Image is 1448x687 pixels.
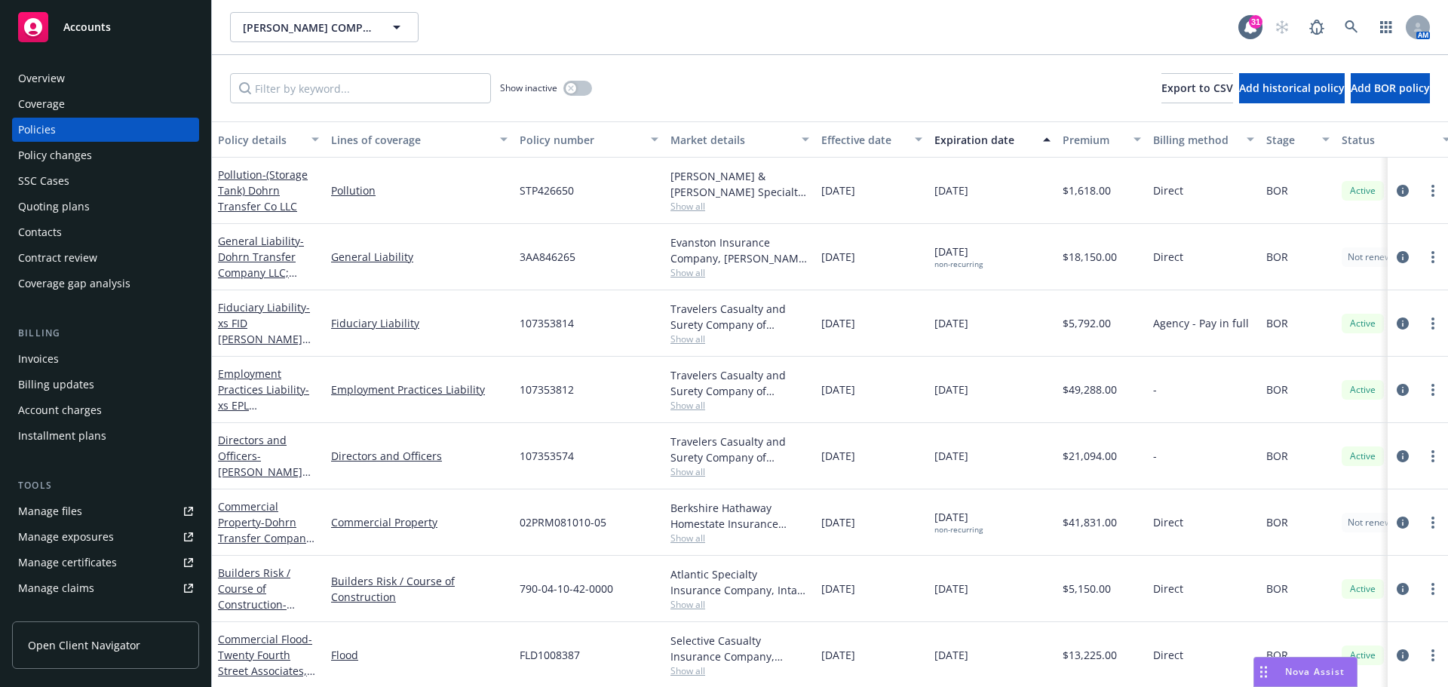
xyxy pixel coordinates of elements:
div: Status [1342,132,1434,148]
a: General Liability [218,234,304,311]
span: Active [1348,449,1378,463]
div: Manage claims [18,576,94,600]
a: General Liability [331,249,508,265]
a: Coverage [12,92,199,116]
div: 31 [1249,15,1262,29]
span: Add historical policy [1239,81,1345,95]
div: Quoting plans [18,195,90,219]
span: 107353812 [520,382,574,397]
div: Travelers Casualty and Surety Company of America, Travelers Insurance [670,301,809,333]
button: Billing method [1147,121,1260,158]
a: more [1424,182,1442,200]
div: Policies [18,118,56,142]
button: Expiration date [928,121,1057,158]
a: circleInformation [1394,514,1412,532]
span: [DATE] [934,647,968,663]
div: Premium [1063,132,1124,148]
div: Travelers Casualty and Surety Company of America, Travelers Insurance [670,434,809,465]
span: $18,150.00 [1063,249,1117,265]
span: - [1153,382,1157,397]
span: 02PRM081010-05 [520,514,606,530]
span: BOR [1266,581,1288,597]
span: Not renewing [1348,250,1404,264]
span: - [1153,448,1157,464]
span: Show all [670,598,809,611]
div: Billing updates [18,373,94,397]
a: Manage BORs [12,602,199,626]
span: Active [1348,649,1378,662]
span: [DATE] [821,448,855,464]
a: more [1424,447,1442,465]
span: STP426650 [520,182,574,198]
div: Manage certificates [18,551,117,575]
span: [DATE] [934,182,968,198]
a: Switch app [1371,12,1401,42]
span: $5,150.00 [1063,581,1111,597]
span: Agency - Pay in full [1153,315,1249,331]
div: Policy details [218,132,302,148]
span: Show all [670,399,809,412]
span: Direct [1153,182,1183,198]
div: Travelers Casualty and Surety Company of America, Travelers Insurance [670,367,809,399]
span: Direct [1153,249,1183,265]
div: Coverage [18,92,65,116]
div: non-recurring [934,525,983,535]
div: Billing [12,326,199,341]
button: Effective date [815,121,928,158]
a: circleInformation [1394,447,1412,465]
a: Commercial Property [218,499,311,593]
div: Evanston Insurance Company, [PERSON_NAME] Insurance [670,235,809,266]
div: Policy changes [18,143,92,167]
span: BOR [1266,448,1288,464]
span: 107353574 [520,448,574,464]
span: $49,288.00 [1063,382,1117,397]
a: Manage exposures [12,525,199,549]
a: Report a Bug [1302,12,1332,42]
button: [PERSON_NAME] COMPANIES, INC. [230,12,419,42]
a: more [1424,580,1442,598]
span: Nova Assist [1285,665,1345,678]
span: [DATE] [821,249,855,265]
span: - Dohrn Transfer Company LLC; [PERSON_NAME] Companies [218,234,304,311]
span: Show all [670,664,809,677]
a: Builders Risk / Course of Construction [331,573,508,605]
a: Employment Practices Liability [218,367,309,444]
button: Stage [1260,121,1336,158]
a: circleInformation [1394,646,1412,664]
a: Manage claims [12,576,199,600]
span: Accounts [63,21,111,33]
a: more [1424,381,1442,399]
div: Billing method [1153,132,1238,148]
span: Show all [670,465,809,478]
div: Contacts [18,220,62,244]
span: [DATE] [821,581,855,597]
span: Not renewing [1348,516,1404,529]
button: Policy number [514,121,664,158]
div: Policy number [520,132,642,148]
a: more [1424,646,1442,664]
a: more [1424,248,1442,266]
button: Market details [664,121,815,158]
div: Overview [18,66,65,90]
div: [PERSON_NAME] & [PERSON_NAME] Specialty Insurance Company, [PERSON_NAME] & [PERSON_NAME] ([GEOGRA... [670,168,809,200]
div: Manage files [18,499,82,523]
span: Show all [670,266,809,279]
a: circleInformation [1394,381,1412,399]
span: BOR [1266,647,1288,663]
span: [DATE] [934,581,968,597]
div: Manage exposures [18,525,114,549]
button: Add historical policy [1239,73,1345,103]
span: 790-04-10-42-0000 [520,581,613,597]
a: Start snowing [1267,12,1297,42]
span: [DATE] [934,382,968,397]
div: Installment plans [18,424,106,448]
a: Commercial Property [331,514,508,530]
span: BOR [1266,514,1288,530]
span: Show all [670,200,809,213]
a: Contract review [12,246,199,270]
div: Drag to move [1254,658,1273,686]
span: $1,618.00 [1063,182,1111,198]
span: [DATE] [934,315,968,331]
span: $5,792.00 [1063,315,1111,331]
a: more [1424,314,1442,333]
